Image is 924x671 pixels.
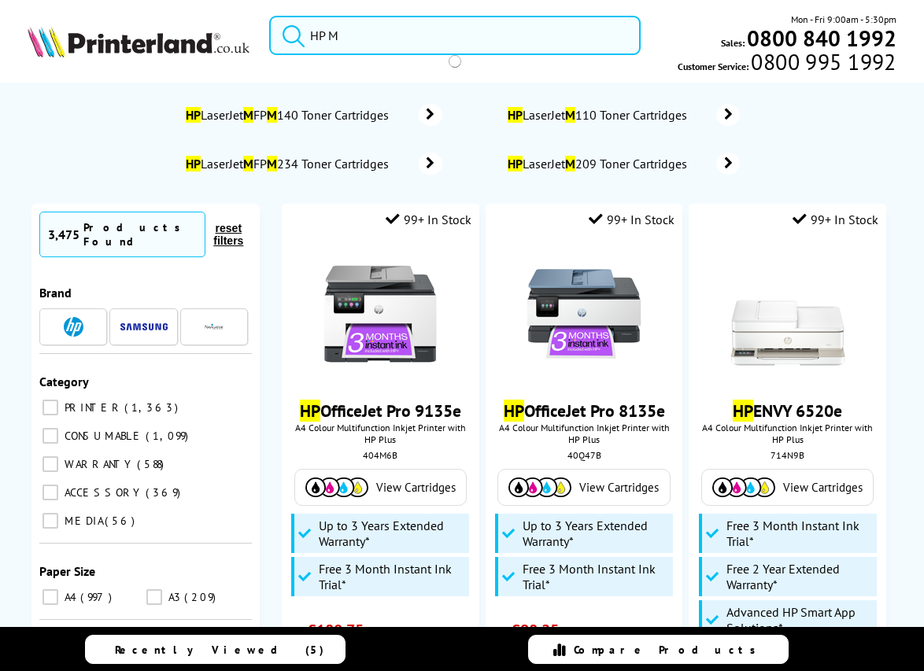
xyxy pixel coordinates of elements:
[43,456,58,472] input: WARRANTY 588
[729,255,847,373] img: hp-6520e-front-small.jpg
[124,400,182,415] span: 1,363
[184,104,442,126] a: HPLaserJetMFPM140 Toner Cartridges
[523,561,669,592] span: Free 3 Month Instant Ink Trial*
[783,480,863,495] span: View Cartridges
[300,400,461,422] a: HPOfficeJet Pro 9135e
[308,620,364,640] span: £180.75
[368,623,445,639] span: ex VAT @ 20%
[523,518,669,549] span: Up to 3 Years Extended Warranty*
[184,156,395,171] span: LaserJet FP 234 Toner Cartridges
[105,514,139,528] span: 56
[508,477,571,497] img: Cartridges
[115,643,324,657] span: Recently Viewed (5)
[733,400,842,422] a: HPENVY 6520e
[319,561,465,592] span: Free 3 Month Instant Ink Trial*
[120,323,168,330] img: Samsung
[700,449,874,461] div: 714N9B
[80,590,116,604] span: 997
[506,477,661,497] a: View Cartridges
[137,457,168,471] span: 588
[300,400,320,422] mark: HP
[321,255,439,373] img: hp-officejet-pro-9135e-front-new-small.jpg
[504,400,665,422] a: HPOfficeJet Pro 8135e
[508,156,523,171] mark: HP
[579,480,659,495] span: View Cartridges
[61,429,144,443] span: CONSUMABLE
[505,104,740,126] a: HPLaserJetM110 Toner Cartridges
[710,477,865,497] a: View Cartridges
[146,429,192,443] span: 1,099
[733,400,753,422] mark: HP
[43,513,58,529] input: MEDIA 56
[146,589,162,605] input: A3 209
[186,107,201,123] mark: HP
[512,620,559,640] span: £98.25
[563,623,641,639] span: ex VAT @ 20%
[319,518,465,549] span: Up to 3 Years Extended Warranty*
[505,153,740,175] a: HPLaserJetM209 Toner Cartridges
[376,480,456,495] span: View Cartridges
[267,107,277,123] mark: M
[528,635,788,664] a: Compare Products
[184,107,395,123] span: LaserJet FP 140 Toner Cartridges
[85,635,345,664] a: Recently Viewed (5)
[565,107,575,123] mark: M
[793,212,878,227] div: 99+ In Stock
[697,422,878,445] span: A4 Colour Multifunction Inkjet Printer with HP Plus
[28,26,249,57] img: Printerland Logo
[43,400,58,415] input: PRINTER 1,363
[290,422,471,445] span: A4 Colour Multifunction Inkjet Printer with HP Plus
[43,589,58,605] input: A4 997
[39,374,89,389] span: Category
[294,449,468,461] div: 404M6B
[493,422,675,445] span: A4 Colour Multifunction Inkjet Printer with HP Plus
[305,477,368,497] img: Cartridges
[64,317,83,337] img: HP
[721,35,745,50] span: Sales:
[269,16,641,55] input: Search product or brand
[146,485,184,500] span: 369
[39,563,95,579] span: Paper Size
[204,317,224,337] img: Navigator
[184,153,442,175] a: HPLaserJetMFPM234 Toner Cartridges
[504,400,524,422] mark: HP
[243,107,253,123] mark: M
[747,24,896,53] b: 0800 840 1992
[791,12,896,27] span: Mon - Fri 9:00am - 5:30pm
[505,107,693,123] span: LaserJet 110 Toner Cartridges
[205,221,252,248] button: reset filters
[726,518,873,549] span: Free 3 Month Instant Ink Trial*
[48,227,79,242] span: 3,475
[28,26,249,61] a: Printerland Logo
[61,485,144,500] span: ACCESSORY
[726,604,873,636] span: Advanced HP Smart App Solutions*
[303,477,458,497] a: View Cartridges
[565,156,575,171] mark: M
[164,590,183,604] span: A3
[745,31,896,46] a: 0800 840 1992
[184,590,220,604] span: 209
[43,428,58,444] input: CONSUMABLE 1,099
[243,156,253,171] mark: M
[508,107,523,123] mark: HP
[186,156,201,171] mark: HP
[61,400,123,415] span: PRINTER
[497,449,671,461] div: 40Q47B
[589,212,675,227] div: 99+ In Stock
[386,212,471,227] div: 99+ In Stock
[726,561,873,592] span: Free 2 Year Extended Warranty*
[525,255,643,373] img: hp-8135e-front-new-small.jpg
[267,156,277,171] mark: M
[505,156,693,171] span: LaserJet 209 Toner Cartridges
[61,457,135,471] span: WARRANTY
[43,485,58,500] input: ACCESSORY 369
[574,643,764,657] span: Compare Products
[61,590,79,604] span: A4
[61,514,103,528] span: MEDIA
[83,220,197,249] div: Products Found
[39,285,72,300] span: Brand
[712,477,775,497] img: Cartridges
[678,54,896,74] span: Customer Service:
[748,54,896,69] span: 0800 995 1992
